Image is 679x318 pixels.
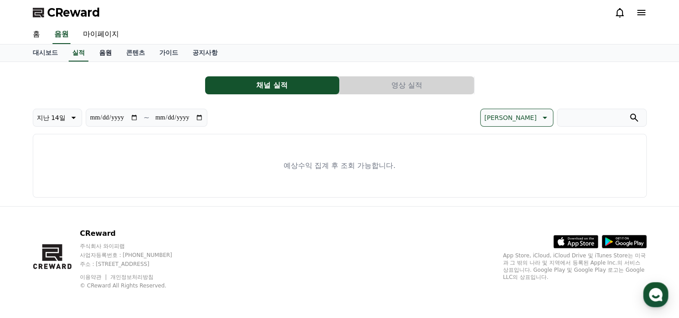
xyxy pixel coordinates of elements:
[92,44,119,62] a: 음원
[480,109,553,127] button: [PERSON_NAME]
[110,274,153,280] a: 개인정보처리방침
[80,282,189,289] p: © CReward All Rights Reserved.
[80,274,108,280] a: 이용약관
[37,111,66,124] p: 지난 14일
[284,160,395,171] p: 예상수익 집계 후 조회 가능합니다.
[80,228,189,239] p: CReward
[503,252,647,281] p: App Store, iCloud, iCloud Drive 및 iTunes Store는 미국과 그 밖의 나라 및 지역에서 등록된 Apple Inc.의 서비스 상표입니다. Goo...
[76,25,126,44] a: 마이페이지
[53,25,70,44] a: 음원
[152,44,185,62] a: 가이드
[33,109,82,127] button: 지난 14일
[116,243,172,266] a: 설정
[484,111,536,124] p: [PERSON_NAME]
[119,44,152,62] a: 콘텐츠
[139,257,149,264] span: 설정
[3,243,59,266] a: 홈
[26,44,65,62] a: 대시보드
[80,243,189,250] p: 주식회사 와이피랩
[26,25,47,44] a: 홈
[28,257,34,264] span: 홈
[205,76,339,94] button: 채널 실적
[205,76,340,94] a: 채널 실적
[59,243,116,266] a: 대화
[80,252,189,259] p: 사업자등록번호 : [PHONE_NUMBER]
[185,44,225,62] a: 공지사항
[82,257,93,265] span: 대화
[80,261,189,268] p: 주소 : [STREET_ADDRESS]
[47,5,100,20] span: CReward
[340,76,474,94] button: 영상 실적
[33,5,100,20] a: CReward
[144,112,149,123] p: ~
[69,44,88,62] a: 실적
